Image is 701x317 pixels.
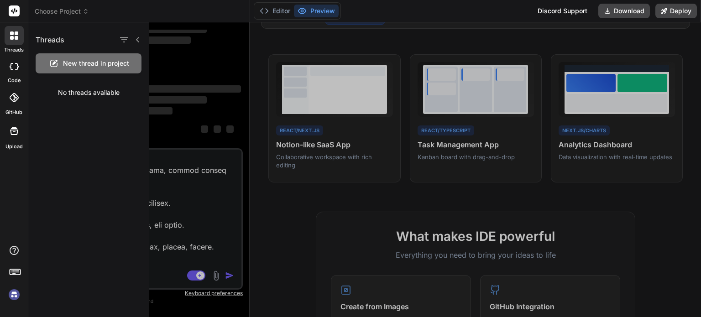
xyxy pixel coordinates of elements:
span: New thread in project [63,59,129,68]
label: GitHub [5,109,22,116]
button: Editor [256,5,294,17]
img: signin [6,287,22,302]
div: No threads available [28,81,149,104]
button: Preview [294,5,339,17]
label: threads [4,46,24,54]
span: Choose Project [35,7,89,16]
label: code [8,77,21,84]
div: Discord Support [532,4,593,18]
button: Deploy [655,4,697,18]
h1: Threads [36,34,64,45]
button: Download [598,4,650,18]
label: Upload [5,143,23,151]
